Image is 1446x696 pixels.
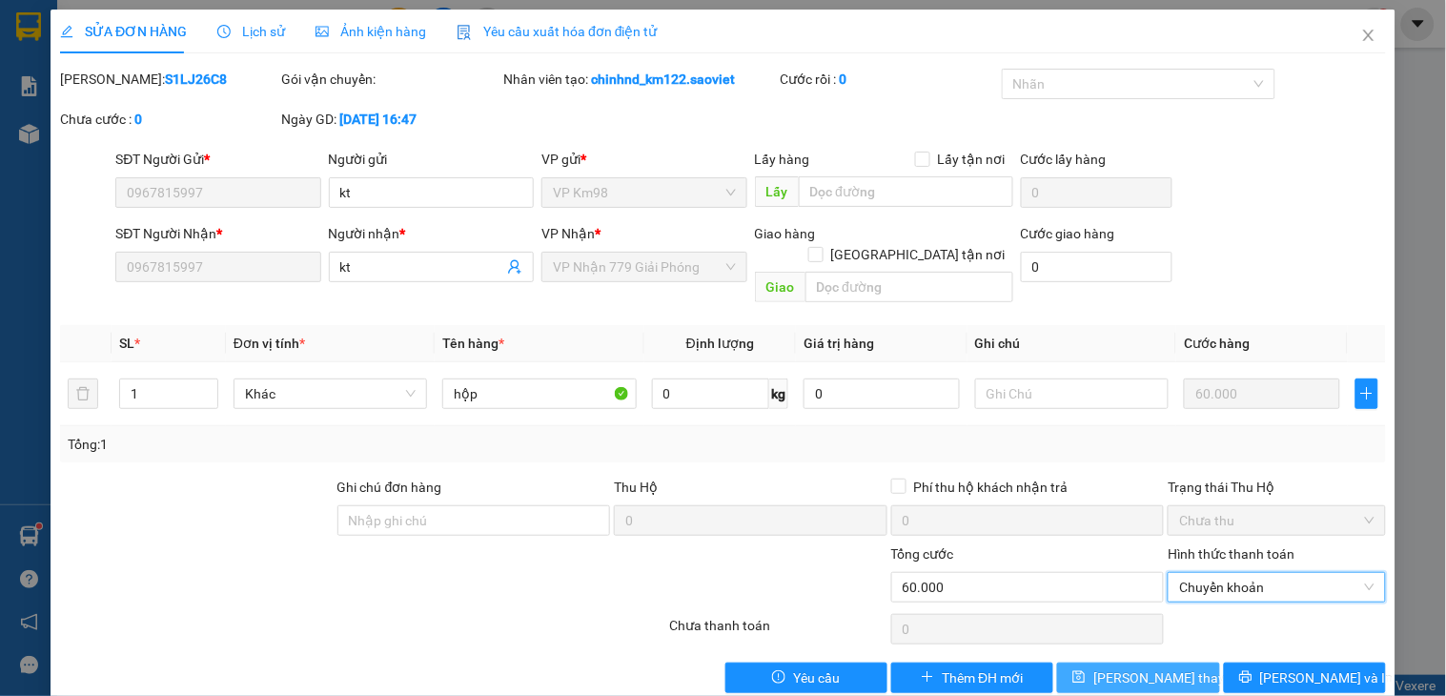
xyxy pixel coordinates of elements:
span: Cước hàng [1184,336,1250,351]
input: Dọc đường [799,176,1013,207]
span: edit [60,25,73,38]
label: Ghi chú đơn hàng [337,480,442,495]
span: picture [316,25,329,38]
div: Người gửi [329,149,534,170]
div: Cước rồi : [781,69,998,90]
span: clock-circle [217,25,231,38]
span: exclamation-circle [772,670,785,686]
b: 0 [840,72,847,87]
span: [GEOGRAPHIC_DATA] tận nơi [824,244,1013,265]
b: 0 [134,112,142,127]
div: Ngày GD: [282,109,499,130]
span: Ảnh kiện hàng [316,24,426,39]
div: VP gửi [541,149,746,170]
h2: 82Y5QW5R [10,111,153,142]
div: SĐT Người Nhận [115,223,320,244]
button: Close [1342,10,1395,63]
b: Sao Việt [115,45,233,76]
span: [PERSON_NAME] và In [1260,667,1394,688]
span: save [1072,670,1086,686]
b: [DOMAIN_NAME] [255,15,460,47]
span: Chuyển khoản [1179,573,1374,602]
label: Cước giao hàng [1021,226,1115,241]
b: chinhnd_km122.saoviet [591,72,735,87]
span: kg [769,379,788,409]
img: icon [457,25,472,40]
span: Đơn vị tính [234,336,305,351]
th: Ghi chú [967,325,1176,362]
h2: VP Nhận: VP Nhận 779 Giải Phóng [100,111,460,291]
span: Giá trị hàng [804,336,874,351]
span: Lấy hàng [755,152,810,167]
span: SL [119,336,134,351]
div: Tổng: 1 [68,434,560,455]
input: 0 [1184,379,1340,409]
input: VD: Bàn, Ghế [442,379,636,409]
span: VP Km98 [553,178,735,207]
span: Phí thu hộ khách nhận trả [906,477,1076,498]
span: Chưa thu [1179,506,1374,535]
button: exclamation-circleYêu cầu [725,663,887,693]
div: Gói vận chuyển: [282,69,499,90]
span: Thêm ĐH mới [942,667,1023,688]
img: logo.jpg [10,15,106,111]
span: user-add [507,259,522,275]
input: Ghi Chú [975,379,1169,409]
label: Cước lấy hàng [1021,152,1107,167]
button: save[PERSON_NAME] thay đổi [1057,663,1219,693]
b: S1LJ26C8 [165,72,227,87]
span: Lấy tận nơi [930,149,1013,170]
b: [DATE] 16:47 [340,112,418,127]
div: Chưa cước : [60,109,277,130]
span: Thu Hộ [614,480,658,495]
span: VP Nhận [541,226,595,241]
span: close [1361,28,1376,43]
span: Yêu cầu [793,667,840,688]
span: Tên hàng [442,336,504,351]
div: SĐT Người Gửi [115,149,320,170]
button: plusThêm ĐH mới [891,663,1053,693]
span: Tổng cước [891,546,954,562]
input: Cước giao hàng [1021,252,1173,282]
label: Hình thức thanh toán [1168,546,1294,562]
span: Lấy [755,176,799,207]
span: Khác [245,379,416,408]
span: Giao [755,272,805,302]
input: Dọc đường [805,272,1013,302]
span: printer [1239,670,1253,686]
span: VP Nhận 779 Giải Phóng [553,253,735,281]
button: plus [1355,379,1378,409]
input: Cước lấy hàng [1021,177,1173,208]
span: plus [921,670,934,686]
div: Chưa thanh toán [667,615,888,648]
span: [PERSON_NAME] thay đổi [1093,667,1246,688]
input: Ghi chú đơn hàng [337,505,611,536]
div: Trạng thái Thu Hộ [1168,477,1385,498]
div: [PERSON_NAME]: [60,69,277,90]
div: Nhân viên tạo: [503,69,777,90]
button: delete [68,379,98,409]
span: SỬA ĐƠN HÀNG [60,24,187,39]
span: Yêu cầu xuất hóa đơn điện tử [457,24,658,39]
button: printer[PERSON_NAME] và In [1224,663,1386,693]
span: Định lượng [686,336,754,351]
div: Người nhận [329,223,534,244]
span: Lịch sử [217,24,285,39]
span: plus [1356,386,1377,401]
span: Giao hàng [755,226,816,241]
